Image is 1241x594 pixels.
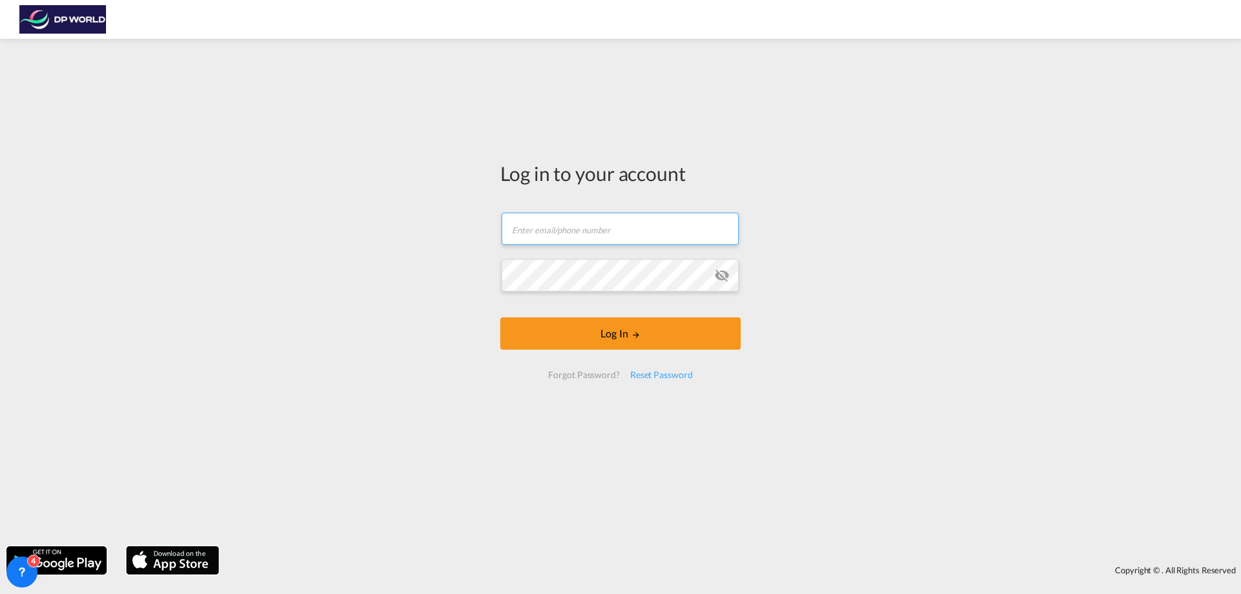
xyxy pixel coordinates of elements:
[5,545,108,576] img: google.png
[500,317,741,350] button: LOGIN
[625,363,698,387] div: Reset Password
[543,363,624,387] div: Forgot Password?
[226,559,1241,581] div: Copyright © . All Rights Reserved
[19,5,107,34] img: c08ca190194411f088ed0f3ba295208c.png
[500,160,741,187] div: Log in to your account
[502,213,739,245] input: Enter email/phone number
[714,268,730,283] md-icon: icon-eye-off
[125,545,220,576] img: apple.png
